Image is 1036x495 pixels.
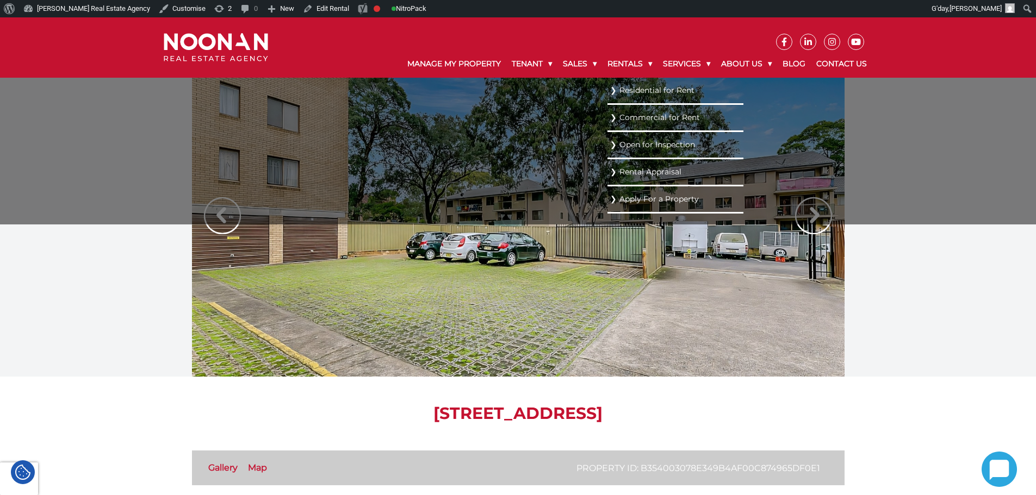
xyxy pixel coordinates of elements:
a: Commercial for Rent [610,110,741,125]
a: Apply For a Property [610,192,741,206]
div: Focus keyphrase not set [374,5,380,12]
a: Residential for Rent [610,83,741,98]
a: Map [248,462,267,473]
a: Sales [557,50,602,78]
img: Noonan Real Estate Agency [164,33,268,62]
a: Open for Inspection [610,137,741,152]
span: [PERSON_NAME] [950,4,1002,12]
a: Tenant [506,50,557,78]
a: Blog [777,50,811,78]
a: Services [657,50,716,78]
a: Rental Appraisal [610,165,741,179]
a: About Us [716,50,777,78]
a: Gallery [208,462,238,473]
h1: [STREET_ADDRESS] [192,404,845,423]
a: Contact Us [811,50,872,78]
div: Cookie Settings [11,460,35,484]
a: Rentals [602,50,657,78]
a: Manage My Property [402,50,506,78]
p: Property ID: b354003078e349b4af00c874965df0e1 [576,461,820,475]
